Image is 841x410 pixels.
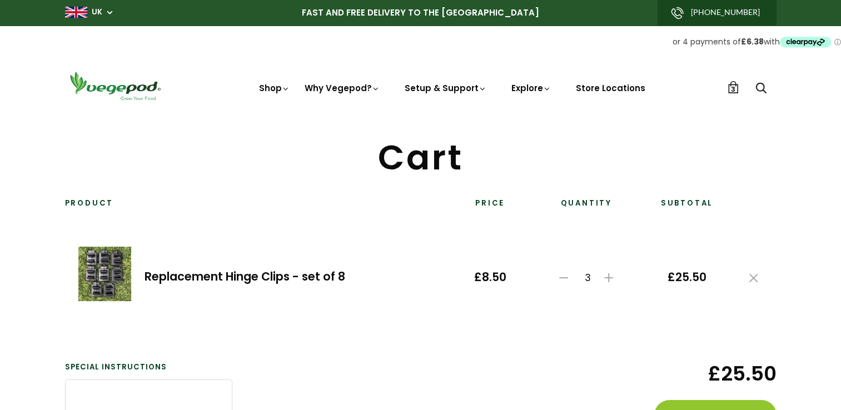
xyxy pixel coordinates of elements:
span: £8.50 [465,271,516,284]
span: £25.50 [657,271,716,284]
img: gb_large.png [65,7,87,18]
th: Quantity [529,198,644,217]
span: 3 [574,272,601,283]
th: Subtotal [644,198,730,217]
a: Setup & Support [405,82,487,94]
label: Special instructions [65,362,232,373]
a: Why Vegepod? [305,82,380,94]
span: 3 [731,84,735,94]
th: Price [451,198,529,217]
span: £25.50 [609,362,776,386]
h1: Cart [65,141,777,175]
img: Vegepod [65,70,165,102]
a: Shop [259,82,290,94]
a: Store Locations [576,82,645,94]
a: UK [92,7,102,18]
a: Search [755,83,767,94]
a: Explore [511,82,551,94]
a: 3 [727,81,739,93]
a: Replacement Hinge Clips - set of 8 [145,268,345,284]
th: Product [65,198,451,217]
img: Replacement Hinge Clips - set of 8 [78,247,131,301]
